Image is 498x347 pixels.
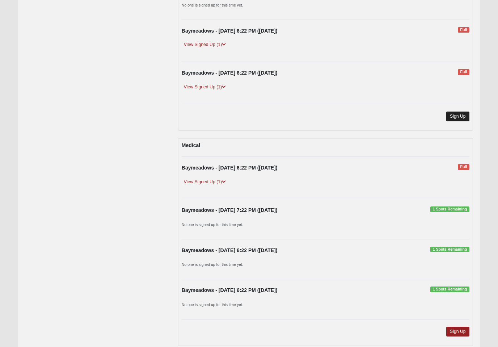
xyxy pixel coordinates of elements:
span: Full [458,164,469,170]
strong: Medical [182,142,200,148]
strong: Baymeadows - [DATE] 6:22 PM ([DATE]) [182,70,278,76]
small: No one is signed up for this time yet. [182,3,243,7]
a: Sign Up [446,112,469,121]
span: 1 Spots Remaining [430,206,469,212]
strong: Baymeadows - [DATE] 6:22 PM ([DATE]) [182,287,278,293]
span: 1 Spots Remaining [430,287,469,292]
span: Full [458,27,469,33]
strong: Baymeadows - [DATE] 7:22 PM ([DATE]) [182,207,278,213]
strong: Baymeadows - [DATE] 6:22 PM ([DATE]) [182,165,278,171]
small: No one is signed up for this time yet. [182,262,243,267]
span: 1 Spots Remaining [430,247,469,252]
small: No one is signed up for this time yet. [182,302,243,307]
a: View Signed Up (1) [182,83,228,91]
strong: Baymeadows - [DATE] 6:22 PM ([DATE]) [182,247,278,253]
span: Full [458,69,469,75]
a: Sign Up [446,327,469,336]
a: View Signed Up (1) [182,178,228,186]
strong: Baymeadows - [DATE] 6:22 PM ([DATE]) [182,28,278,34]
small: No one is signed up for this time yet. [182,222,243,227]
a: View Signed Up (1) [182,41,228,49]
